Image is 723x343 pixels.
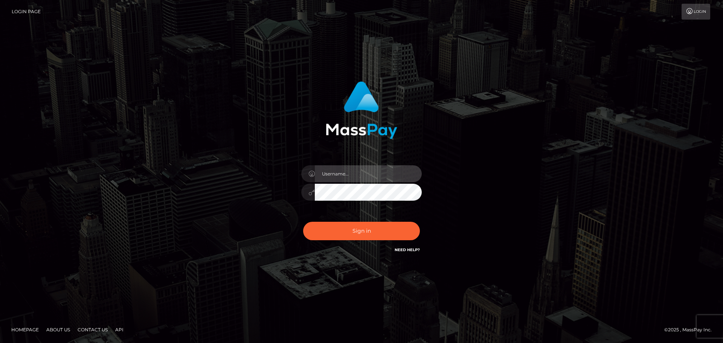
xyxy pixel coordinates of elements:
button: Sign in [303,222,420,240]
a: About Us [43,324,73,335]
a: Login Page [12,4,41,20]
a: Need Help? [395,247,420,252]
a: Contact Us [75,324,111,335]
a: API [112,324,127,335]
a: Login [682,4,710,20]
input: Username... [315,165,422,182]
img: MassPay Login [326,81,397,139]
a: Homepage [8,324,42,335]
div: © 2025 , MassPay Inc. [664,326,717,334]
